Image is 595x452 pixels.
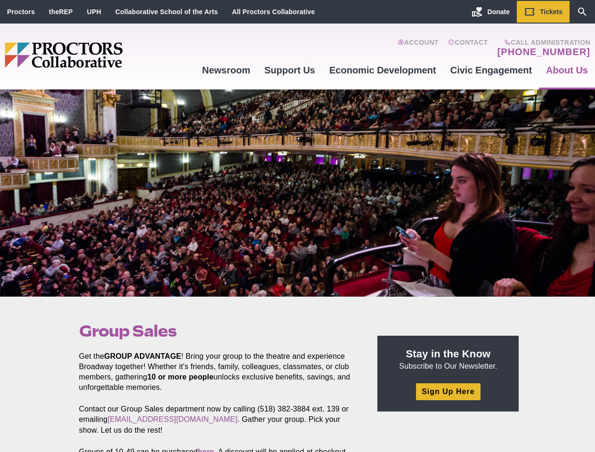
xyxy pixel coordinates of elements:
[517,1,570,23] a: Tickets
[448,39,488,57] a: Contact
[87,8,101,16] a: UPH
[79,322,356,340] h1: Group Sales
[322,57,443,83] a: Economic Development
[104,352,181,360] strong: GROUP ADVANTAGE
[495,39,590,46] span: Call Administration
[406,348,491,360] strong: Stay in the Know
[497,46,590,57] a: [PHONE_NUMBER]
[443,57,539,83] a: Civic Engagement
[539,57,595,83] a: About Us
[5,42,195,68] img: Proctors logo
[488,8,510,16] span: Donate
[49,8,73,16] a: theREP
[465,1,517,23] a: Donate
[257,57,322,83] a: Support Us
[147,373,214,381] strong: 10 or more people
[389,347,507,371] p: Subscribe to Our Newsletter.
[398,39,439,57] a: Account
[115,8,218,16] a: Collaborative School of the Arts
[195,57,257,83] a: Newsroom
[540,8,562,16] span: Tickets
[416,383,480,400] a: Sign Up Here
[107,415,237,423] a: [EMAIL_ADDRESS][DOMAIN_NAME]
[570,1,595,23] a: Search
[79,351,356,393] p: Get the ! Bring your group to the theatre and experience Broadway together! Whether it’s friends,...
[232,8,315,16] a: All Proctors Collaborative
[7,8,35,16] a: Proctors
[79,404,356,435] p: Contact our Group Sales department now by calling (518) 382-3884 ext. 139 or emailing . Gather yo...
